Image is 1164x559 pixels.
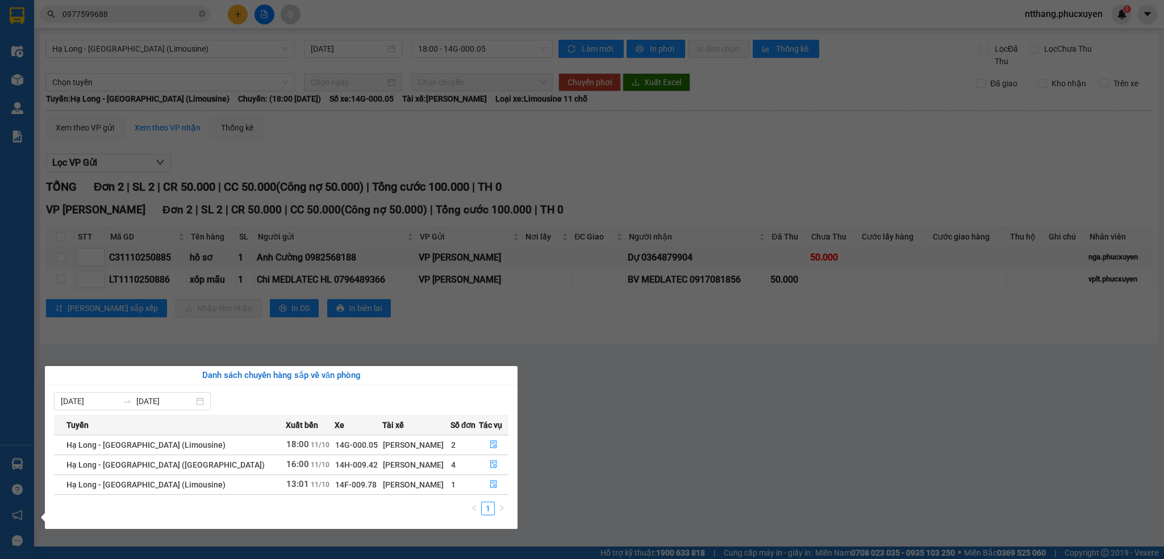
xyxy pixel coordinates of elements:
a: 1 [482,502,494,515]
span: 16:00 [286,459,309,469]
span: Xe [335,419,344,431]
span: Hạ Long - [GEOGRAPHIC_DATA] (Limousine) [66,480,226,489]
div: [PERSON_NAME] [383,478,450,491]
span: file-done [490,480,498,489]
span: Hạ Long - [GEOGRAPHIC_DATA] ([GEOGRAPHIC_DATA]) [66,460,265,469]
li: 1 [481,502,495,515]
span: 11/10 [311,481,329,489]
input: Đến ngày [136,395,194,407]
span: 14H-009.42 [335,460,378,469]
span: Xuất bến [286,419,318,431]
span: Hạ Long - [GEOGRAPHIC_DATA] (Limousine) [66,440,226,449]
span: file-done [490,460,498,469]
div: [PERSON_NAME] [383,439,450,451]
button: right [495,502,508,515]
button: file-done [479,476,508,494]
span: 13:01 [286,479,309,489]
span: Tài xế [382,419,404,431]
span: right [498,505,505,511]
button: left [468,502,481,515]
div: Danh sách chuyến hàng sắp về văn phòng [54,369,508,383]
span: 14F-009.78 [335,480,377,489]
span: 11/10 [311,441,329,449]
span: Tác vụ [479,419,502,431]
span: file-done [490,440,498,449]
span: 4 [451,460,456,469]
span: swap-right [123,397,132,406]
input: Từ ngày [61,395,118,407]
span: 18:00 [286,439,309,449]
span: 2 [451,440,456,449]
button: file-done [479,436,508,454]
span: 11/10 [311,461,329,469]
span: Số đơn [450,419,476,431]
span: 1 [451,480,456,489]
span: to [123,397,132,406]
li: Next Page [495,502,508,515]
button: file-done [479,456,508,474]
span: Tuyến [66,419,89,431]
span: left [471,505,478,511]
div: [PERSON_NAME] [383,459,450,471]
li: Previous Page [468,502,481,515]
span: 14G-000.05 [335,440,378,449]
